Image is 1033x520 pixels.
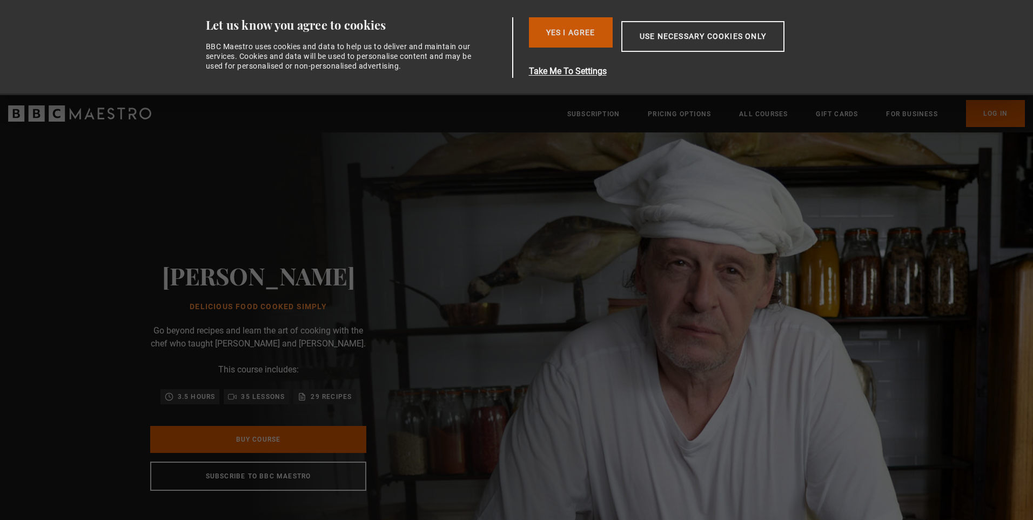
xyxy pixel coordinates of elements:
button: Yes I Agree [529,17,613,48]
nav: Primary [567,100,1025,127]
a: For business [886,109,937,119]
button: Take Me To Settings [529,65,836,78]
p: 35 lessons [241,391,285,402]
div: BBC Maestro uses cookies and data to help us to deliver and maintain our services. Cookies and da... [206,42,478,71]
div: Let us know you agree to cookies [206,17,508,33]
a: Log In [966,100,1025,127]
a: Pricing Options [648,109,711,119]
p: This course includes: [218,363,299,376]
h2: [PERSON_NAME] [162,262,355,289]
a: Gift Cards [816,109,858,119]
button: Use necessary cookies only [621,21,784,52]
a: All Courses [739,109,788,119]
p: Go beyond recipes and learn the art of cooking with the chef who taught [PERSON_NAME] and [PERSON... [150,324,366,350]
h1: Delicious Food Cooked Simply [162,303,355,311]
a: Subscription [567,109,620,119]
p: 3.5 hours [178,391,216,402]
a: Subscribe to BBC Maestro [150,462,366,491]
svg: BBC Maestro [8,105,151,122]
a: Buy Course [150,426,366,453]
p: 29 recipes [311,391,352,402]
